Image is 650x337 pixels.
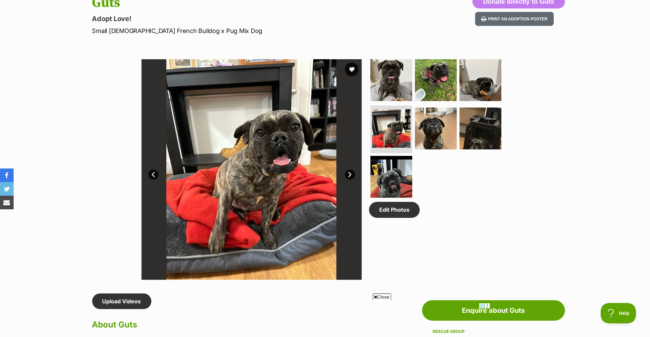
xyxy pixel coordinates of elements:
a: Prev [148,170,159,180]
img: Photo of Guts [460,59,501,101]
span: Close [373,293,391,300]
iframe: Advertisement [160,303,490,334]
img: Photo of Guts [415,59,457,101]
a: Enquire about Guts [422,300,565,321]
img: Photo of Guts [362,59,582,280]
h2: About Guts [92,317,373,332]
a: Next [345,170,355,180]
iframe: Help Scout Beacon - Open [601,303,636,323]
p: Adopt Love! [92,14,380,23]
p: Small [DEMOGRAPHIC_DATA] French Bulldog x Pug Mix Dog [92,26,380,35]
a: Edit Photos [369,202,420,218]
img: Photo of Guts [370,156,412,198]
img: Photo of Guts [415,108,457,149]
img: Photo of Guts [370,59,412,101]
img: https://img.kwcdn.com/product/open/d55a770495a24a2c9eb9d6e8bfd0c644-goods.jpeg?imageMogr2/strip/s... [52,43,102,85]
button: favourite [345,63,359,76]
img: Photo of Guts [460,108,501,149]
a: Upload Videos [92,293,151,309]
img: Photo of Guts [141,59,362,280]
div: Rescue group [433,329,554,334]
img: Photo of Guts [372,109,411,148]
button: Print an adoption poster [475,12,553,26]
